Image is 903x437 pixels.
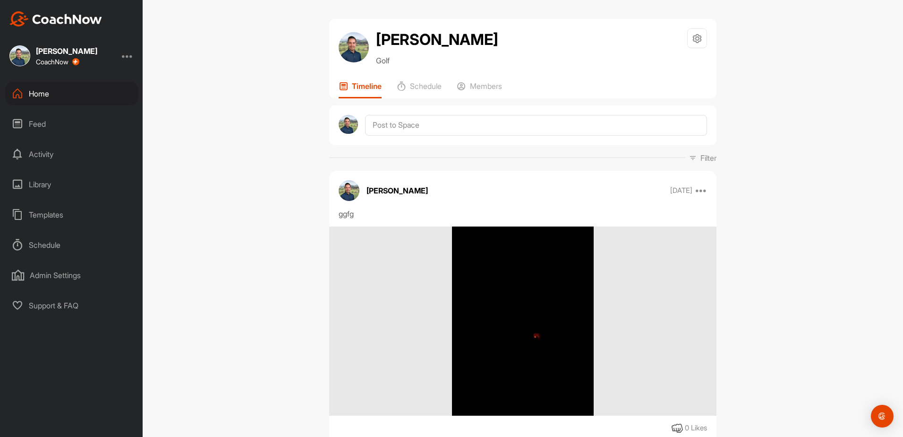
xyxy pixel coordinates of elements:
[376,28,498,51] h2: [PERSON_NAME]
[470,81,502,91] p: Members
[5,233,138,257] div: Schedule
[410,81,442,91] p: Schedule
[339,115,358,134] img: avatar
[339,180,359,201] img: avatar
[36,58,79,66] div: CoachNow
[36,47,97,55] div: [PERSON_NAME]
[452,227,594,416] img: media
[5,173,138,196] div: Library
[685,423,707,434] div: 0 Likes
[871,405,894,428] div: Open Intercom Messenger
[339,32,369,62] img: avatar
[5,203,138,227] div: Templates
[5,82,138,105] div: Home
[366,185,428,196] p: [PERSON_NAME]
[9,11,102,26] img: CoachNow
[376,55,498,66] p: Golf
[5,142,138,166] div: Activity
[339,208,707,219] div: ggfg
[700,152,716,164] p: Filter
[5,112,138,136] div: Feed
[670,186,692,195] p: [DATE]
[5,294,138,317] div: Support & FAQ
[352,81,382,91] p: Timeline
[5,263,138,287] div: Admin Settings
[9,45,30,66] img: square_a0eb83b2ebb350e153cc8c54236569c1.jpg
